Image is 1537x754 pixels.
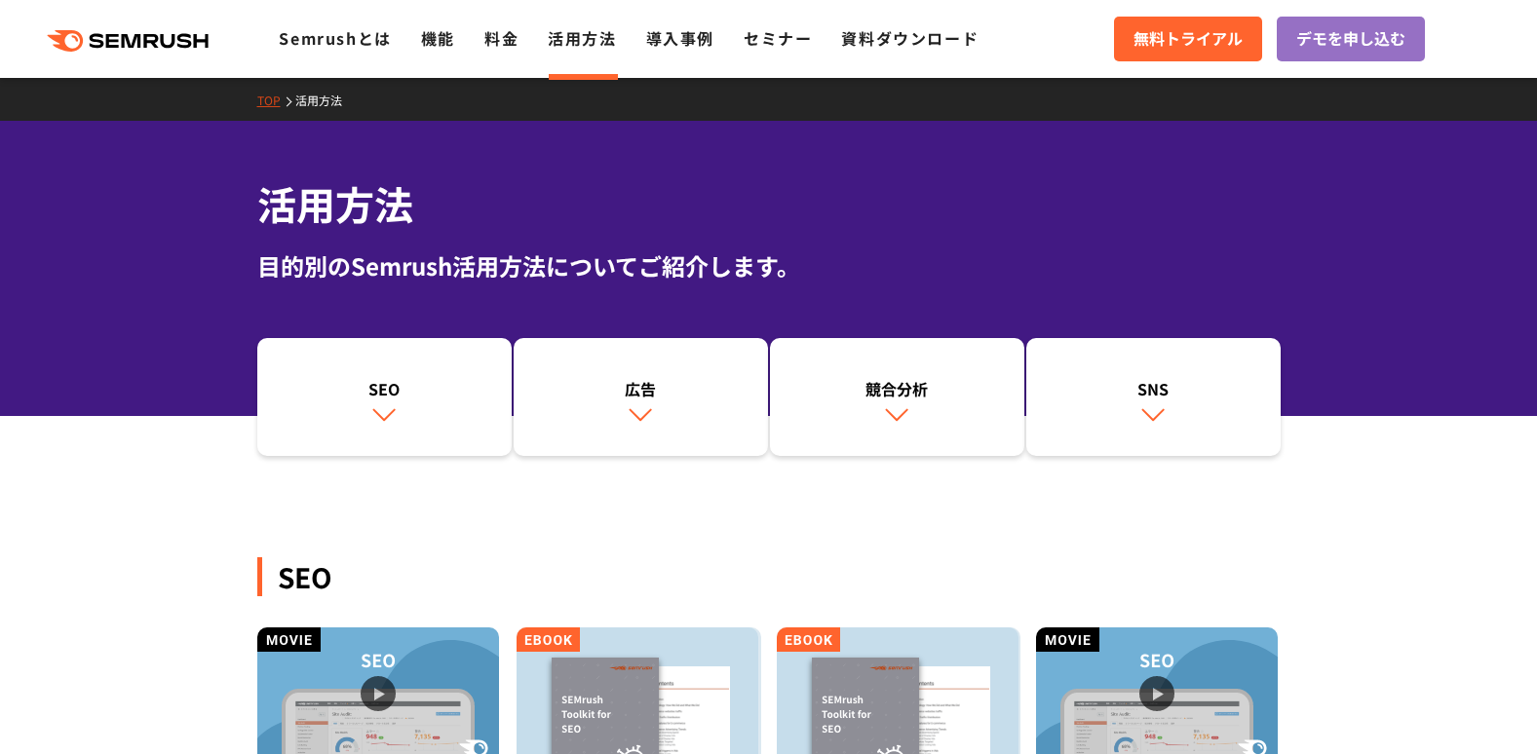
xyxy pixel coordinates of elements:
a: 活用方法 [295,92,357,108]
a: SNS [1026,338,1281,457]
div: SEO [257,557,1281,596]
a: セミナー [744,26,812,50]
a: TOP [257,92,295,108]
a: 資料ダウンロード [841,26,979,50]
a: 活用方法 [548,26,616,50]
a: 競合分析 [770,338,1024,457]
a: SEO [257,338,512,457]
a: 無料トライアル [1114,17,1262,61]
a: Semrushとは [279,26,391,50]
div: 競合分析 [780,377,1015,400]
a: 広告 [514,338,768,457]
span: 無料トライアル [1134,26,1243,52]
div: SNS [1036,377,1271,400]
a: デモを申し込む [1277,17,1425,61]
div: 広告 [523,377,758,400]
a: 導入事例 [646,26,714,50]
a: 機能 [421,26,455,50]
div: SEO [267,377,502,400]
a: 料金 [484,26,519,50]
h1: 活用方法 [257,175,1281,233]
span: デモを申し込む [1296,26,1405,52]
div: 目的別のSemrush活用方法についてご紹介します。 [257,248,1281,283]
